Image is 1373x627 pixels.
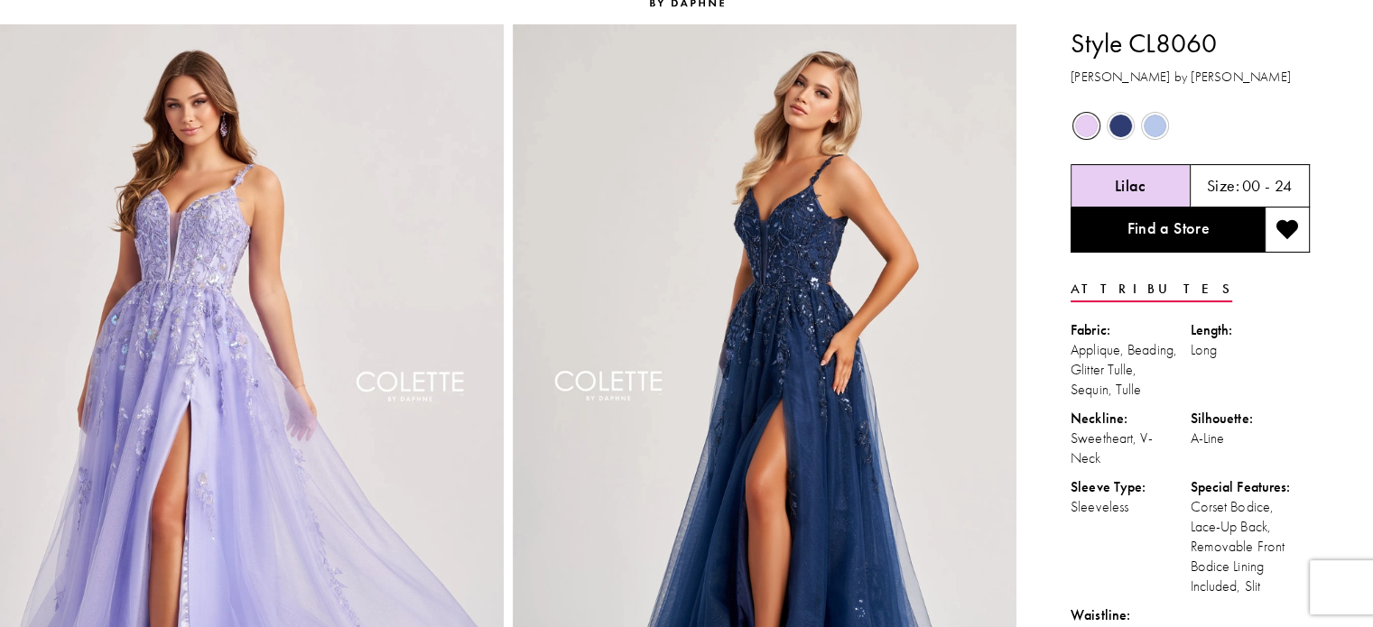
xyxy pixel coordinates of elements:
[1191,497,1311,596] div: Corset Bodice, Lace-Up Back, Removable Front Bodice Lining Included, Slit
[1139,110,1171,142] div: Bluebell
[1191,409,1311,429] div: Silhouette:
[1071,497,1191,517] div: Sleeveless
[1105,110,1136,142] div: Navy Blue
[1191,340,1311,360] div: Long
[1191,429,1311,448] div: A-Line
[1071,409,1191,429] div: Neckline:
[1265,207,1310,253] button: Add to wishlist
[1071,24,1310,62] h1: Style CL8060
[1071,109,1310,143] div: Product color controls state depends on size chosen
[1191,320,1311,340] div: Length:
[1207,175,1239,196] span: Size:
[1115,177,1146,195] h5: Chosen color
[1071,110,1102,142] div: Lilac
[1071,477,1191,497] div: Sleeve Type:
[1071,429,1191,468] div: Sweetheart, V-Neck
[1191,477,1311,497] div: Special Features:
[1242,177,1293,195] h5: 00 - 24
[1071,207,1265,253] a: Find a Store
[1071,340,1191,400] div: Applique, Beading, Glitter Tulle, Sequin, Tulle
[1071,276,1232,302] a: Attributes
[1071,320,1191,340] div: Fabric:
[1071,67,1310,88] h3: [PERSON_NAME] by [PERSON_NAME]
[1071,605,1191,625] div: Waistline:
